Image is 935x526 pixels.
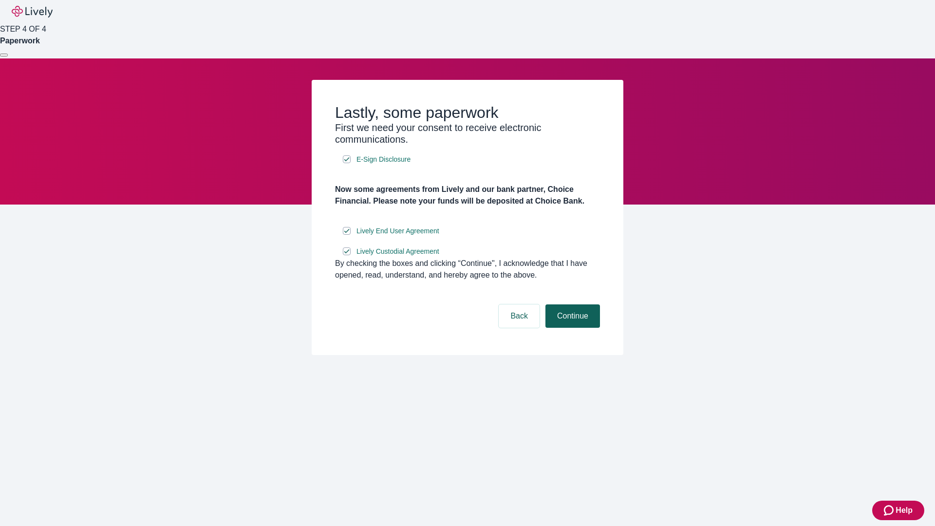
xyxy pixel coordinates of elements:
a: e-sign disclosure document [355,153,412,166]
img: Lively [12,6,53,18]
button: Zendesk support iconHelp [872,501,924,520]
h3: First we need your consent to receive electronic communications. [335,122,600,145]
span: Lively Custodial Agreement [356,246,439,257]
h4: Now some agreements from Lively and our bank partner, Choice Financial. Please note your funds wi... [335,184,600,207]
button: Back [499,304,540,328]
h2: Lastly, some paperwork [335,103,600,122]
button: Continue [545,304,600,328]
span: Help [896,505,913,516]
span: Lively End User Agreement [356,226,439,236]
span: E-Sign Disclosure [356,154,411,165]
a: e-sign disclosure document [355,225,441,237]
svg: Zendesk support icon [884,505,896,516]
div: By checking the boxes and clicking “Continue", I acknowledge that I have opened, read, understand... [335,258,600,281]
a: e-sign disclosure document [355,245,441,258]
